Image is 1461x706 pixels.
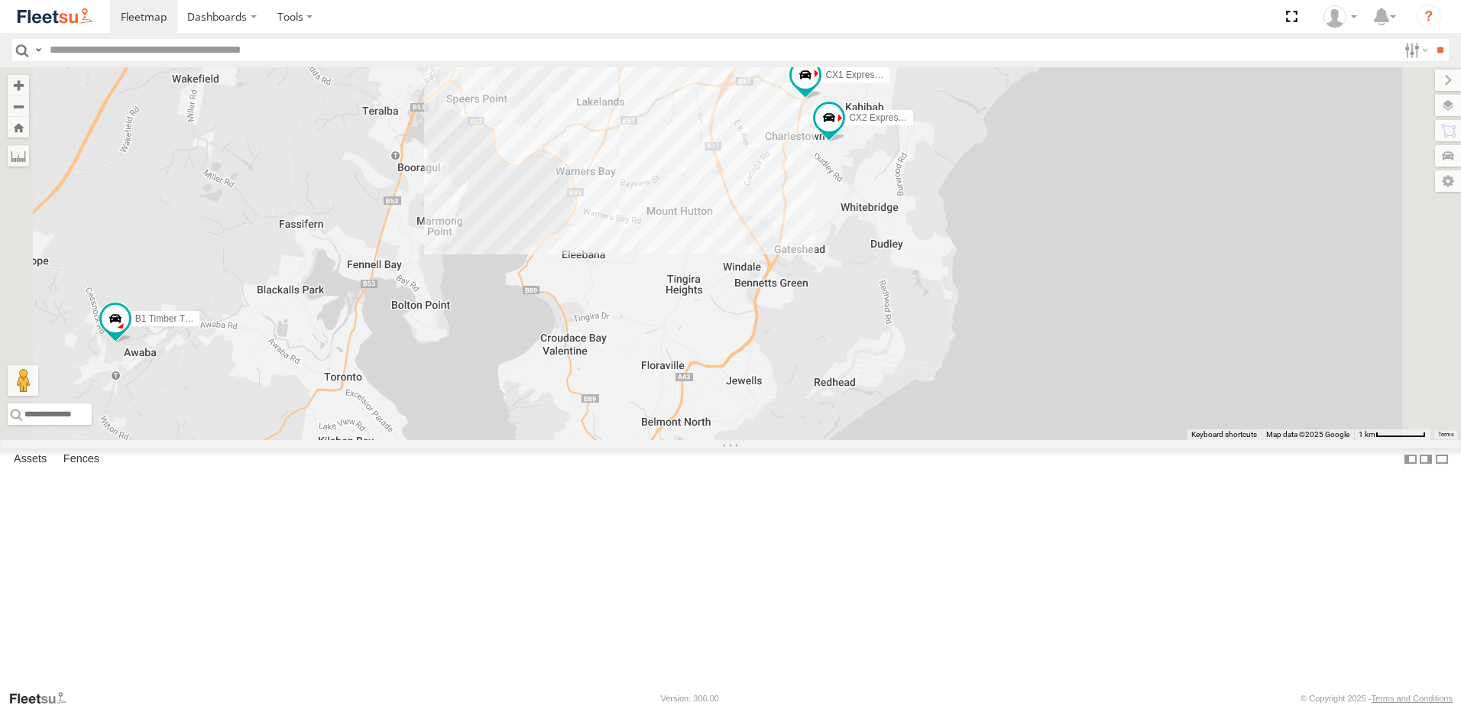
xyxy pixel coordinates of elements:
[1318,5,1362,28] div: Oliver Lees
[1417,5,1441,29] i: ?
[1354,429,1430,440] button: Map Scale: 1 km per 62 pixels
[1191,429,1257,440] button: Keyboard shortcuts
[1359,430,1375,439] span: 1 km
[1435,170,1461,192] label: Map Settings
[849,113,919,124] span: CX2 Express Ute
[1301,694,1453,703] div: © Copyright 2025 -
[8,75,29,96] button: Zoom in
[8,96,29,117] button: Zoom out
[56,449,107,470] label: Fences
[135,313,202,324] span: B1 Timber Truck
[825,70,896,81] span: CX1 Express Ute
[1434,449,1450,471] label: Hide Summary Table
[32,39,44,61] label: Search Query
[1398,39,1431,61] label: Search Filter Options
[8,145,29,167] label: Measure
[661,694,719,703] div: Version: 306.00
[15,6,95,27] img: fleetsu-logo-horizontal.svg
[8,365,38,396] button: Drag Pegman onto the map to open Street View
[1418,449,1433,471] label: Dock Summary Table to the Right
[1372,694,1453,703] a: Terms and Conditions
[8,117,29,138] button: Zoom Home
[1403,449,1418,471] label: Dock Summary Table to the Left
[8,691,79,706] a: Visit our Website
[6,449,54,470] label: Assets
[1266,430,1349,439] span: Map data ©2025 Google
[1438,432,1454,438] a: Terms (opens in new tab)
